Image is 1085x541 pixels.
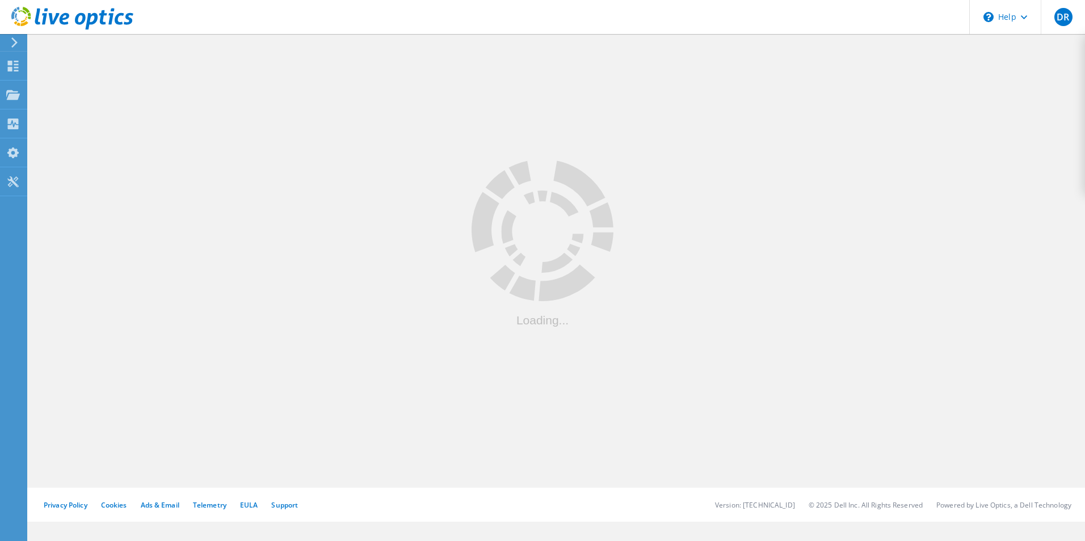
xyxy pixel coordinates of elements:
a: Live Optics Dashboard [11,24,133,32]
li: © 2025 Dell Inc. All Rights Reserved [809,500,923,510]
svg: \n [983,12,994,22]
li: Powered by Live Optics, a Dell Technology [936,500,1071,510]
a: Cookies [101,500,127,510]
a: Support [271,500,298,510]
a: Ads & Email [141,500,179,510]
div: Loading... [472,314,613,326]
li: Version: [TECHNICAL_ID] [715,500,795,510]
a: EULA [240,500,258,510]
span: DR [1057,12,1069,22]
a: Telemetry [193,500,226,510]
a: Privacy Policy [44,500,87,510]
